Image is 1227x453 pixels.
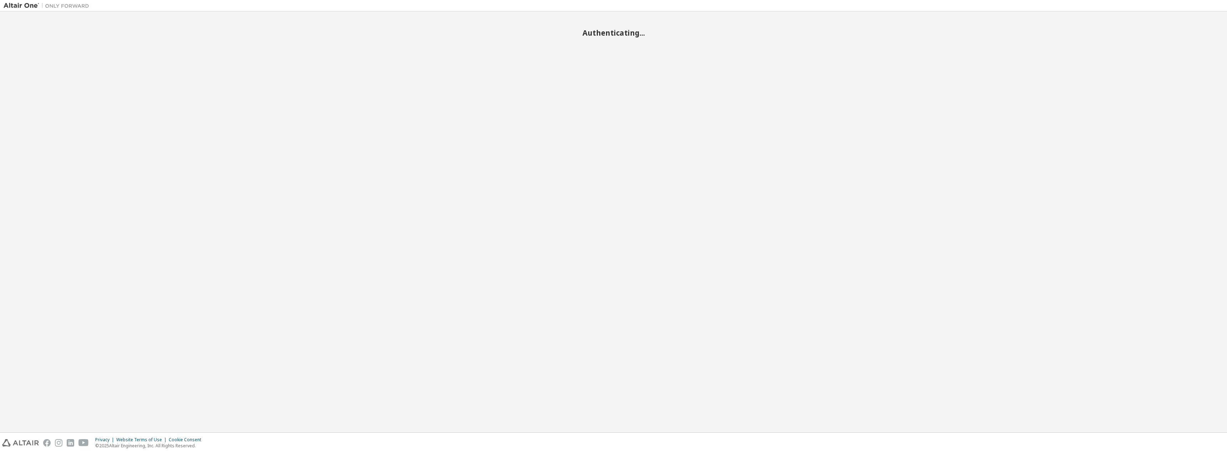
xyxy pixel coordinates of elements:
[95,443,205,449] p: © 2025 Altair Engineering, Inc. All Rights Reserved.
[4,28,1223,37] h2: Authenticating...
[169,437,205,443] div: Cookie Consent
[78,439,89,447] img: youtube.svg
[67,439,74,447] img: linkedin.svg
[55,439,62,447] img: instagram.svg
[95,437,116,443] div: Privacy
[43,439,51,447] img: facebook.svg
[116,437,169,443] div: Website Terms of Use
[4,2,93,9] img: Altair One
[2,439,39,447] img: altair_logo.svg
